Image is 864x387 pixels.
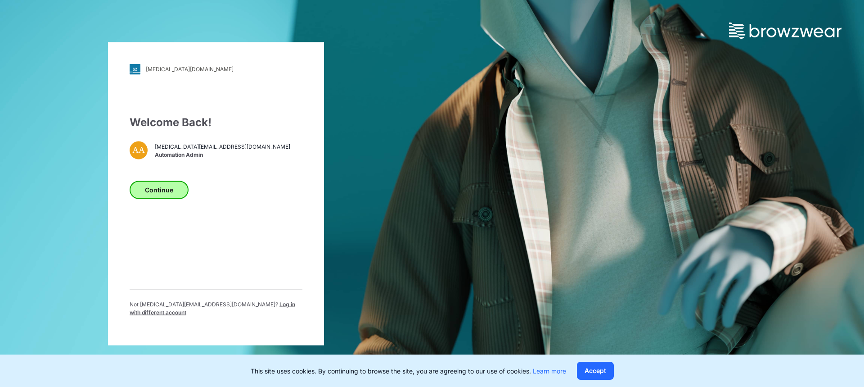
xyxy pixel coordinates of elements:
img: browzwear-logo.73288ffb.svg [729,23,841,39]
button: Continue [130,181,189,199]
div: AA [130,141,148,159]
span: [MEDICAL_DATA][EMAIL_ADDRESS][DOMAIN_NAME] [155,143,290,151]
p: Not [MEDICAL_DATA][EMAIL_ADDRESS][DOMAIN_NAME] ? [130,300,302,316]
img: svg+xml;base64,PHN2ZyB3aWR0aD0iMjgiIGhlaWdodD0iMjgiIHZpZXdCb3g9IjAgMCAyOCAyOCIgZmlsbD0ibm9uZSIgeG... [130,64,140,74]
a: [MEDICAL_DATA][DOMAIN_NAME] [130,64,302,74]
span: Automation Admin [155,151,290,159]
div: Welcome Back! [130,114,302,130]
div: [MEDICAL_DATA][DOMAIN_NAME] [146,66,234,73]
p: This site uses cookies. By continuing to browse the site, you are agreeing to our use of cookies. [251,366,566,376]
a: Learn more [533,367,566,375]
button: Accept [577,362,614,380]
